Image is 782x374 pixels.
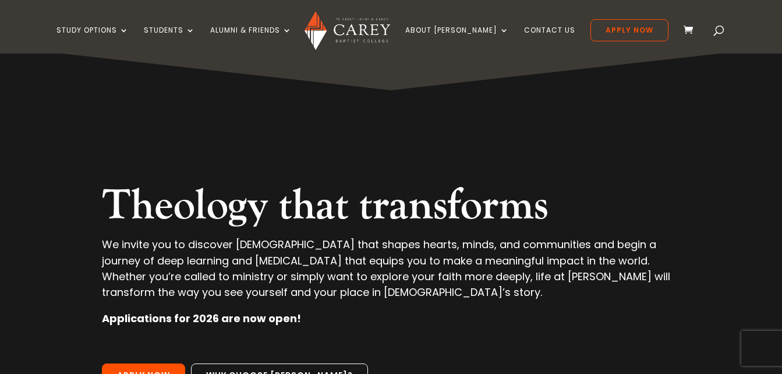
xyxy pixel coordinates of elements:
a: Apply Now [590,19,668,41]
p: We invite you to discover [DEMOGRAPHIC_DATA] that shapes hearts, minds, and communities and begin... [102,237,680,311]
a: About [PERSON_NAME] [405,26,509,54]
img: Carey Baptist College [305,11,390,50]
a: Contact Us [524,26,575,54]
a: Study Options [56,26,129,54]
h2: Theology that transforms [102,181,680,237]
a: Students [144,26,195,54]
a: Alumni & Friends [210,26,292,54]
